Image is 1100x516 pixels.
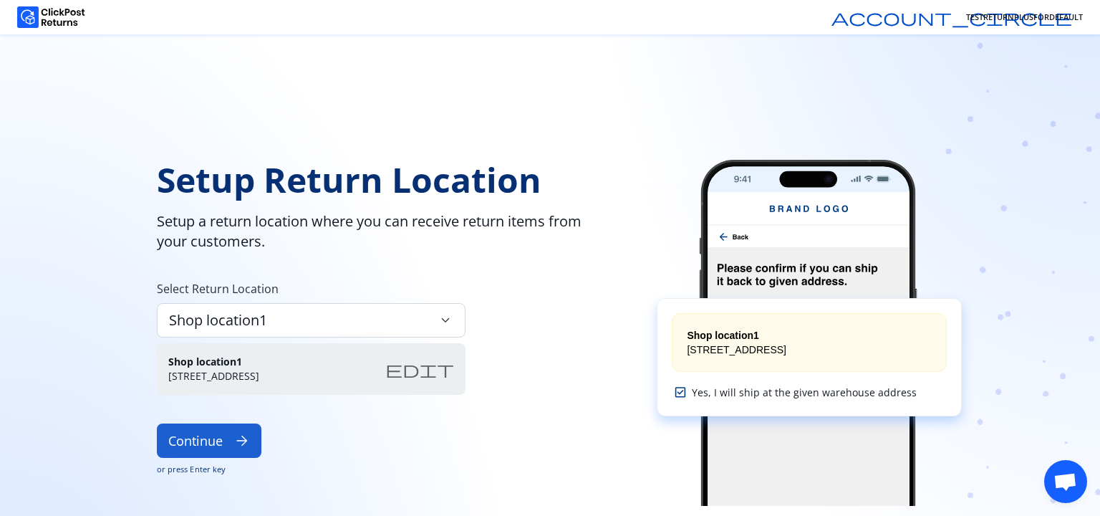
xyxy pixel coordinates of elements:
[169,310,267,330] span: Shop location1
[157,280,465,297] span: Select Return Location
[17,6,85,28] img: Logo
[157,160,619,200] span: Setup Return Location
[385,360,454,378] span: edit
[831,9,1072,26] span: account_circle
[1044,460,1083,499] div: Open chat
[168,369,259,383] span: [STREET_ADDRESS]
[657,160,960,506] img: return-window
[157,464,619,475] span: or press Enter key
[966,11,1083,23] span: TESTRETURNPLUSFORDEFAULT
[385,355,454,383] button: edit
[687,330,758,341] span: Shop location1
[234,433,250,449] span: arrow_forward
[168,355,259,369] p: Shop location1
[157,211,619,252] span: Setup a return location where you can receive return items from your customers.
[692,386,917,399] span: Yes, I will ship at the given warehouse address
[687,344,786,355] span: [STREET_ADDRESS]
[438,312,453,328] span: keyboard_arrow_down
[157,424,261,458] button: Continuearrow_forward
